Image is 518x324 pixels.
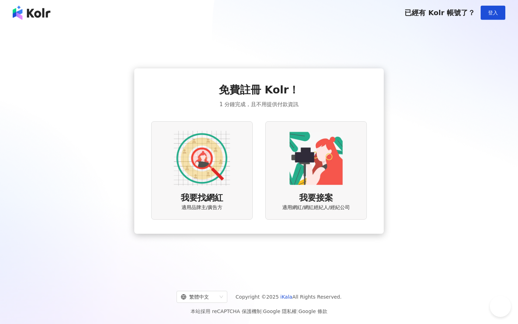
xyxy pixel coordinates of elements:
[181,192,223,204] span: 我要找網紅
[282,204,350,211] span: 適用網紅/網紅經紀人/經紀公司
[191,307,327,316] span: 本站採用 reCAPTCHA 保護機制
[288,130,344,187] img: KOL identity option
[481,6,505,20] button: 登入
[13,6,50,20] img: logo
[261,308,263,314] span: |
[488,10,498,16] span: 登入
[490,296,511,317] iframe: Help Scout Beacon - Open
[236,293,342,301] span: Copyright © 2025 All Rights Reserved.
[263,308,297,314] a: Google 隱私權
[405,8,475,17] span: 已經有 Kolr 帳號了？
[297,308,298,314] span: |
[181,291,217,302] div: 繁體中文
[174,130,230,187] img: AD identity option
[219,82,300,97] span: 免費註冊 Kolr！
[299,192,333,204] span: 我要接案
[220,100,298,109] span: 1 分鐘完成，且不用提供付款資訊
[181,204,223,211] span: 適用品牌主/廣告方
[280,294,292,300] a: iKala
[298,308,327,314] a: Google 條款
